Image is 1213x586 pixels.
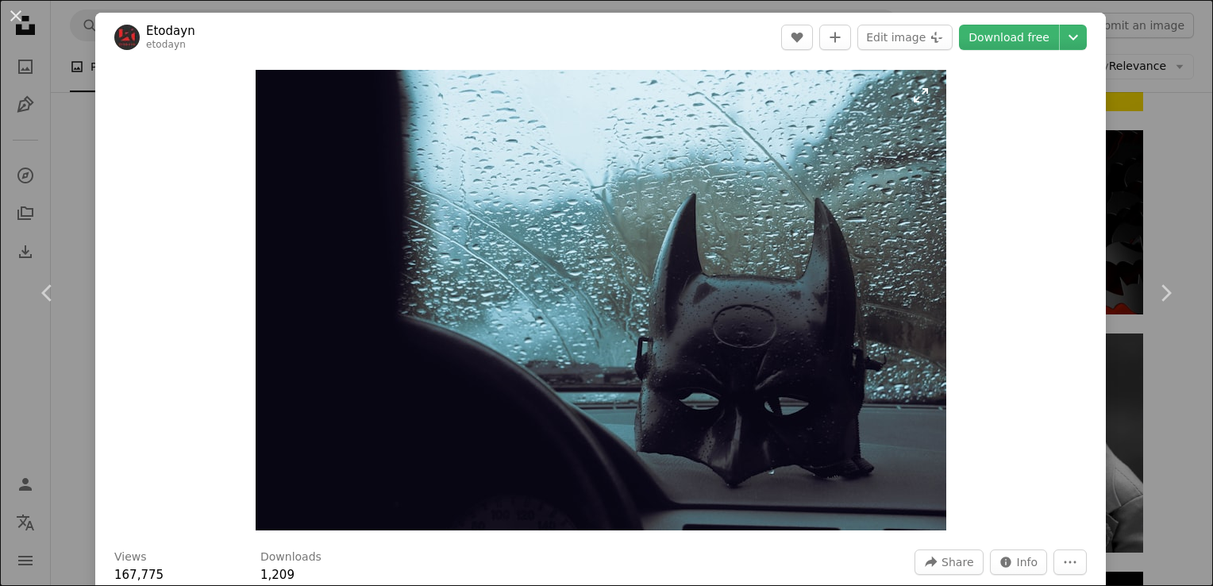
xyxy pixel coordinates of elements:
button: Stats about this image [990,549,1048,575]
span: 1,209 [260,568,295,582]
span: Info [1017,550,1038,574]
button: Share this image [915,549,983,575]
h3: Views [114,549,147,565]
h3: Downloads [260,549,322,565]
span: 167,775 [114,568,164,582]
img: Go to Etodayn's profile [114,25,140,50]
img: a batman mask sitting on top of a dashboard [256,70,946,530]
button: More Actions [1053,549,1087,575]
button: Add to Collection [819,25,851,50]
button: Zoom in on this image [256,70,946,530]
a: etodayn [146,39,186,50]
span: Share [942,550,973,574]
button: Like [781,25,813,50]
button: Edit image [857,25,953,50]
a: Etodayn [146,23,195,39]
button: Choose download size [1060,25,1087,50]
a: Download free [959,25,1059,50]
a: Next [1118,217,1213,369]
